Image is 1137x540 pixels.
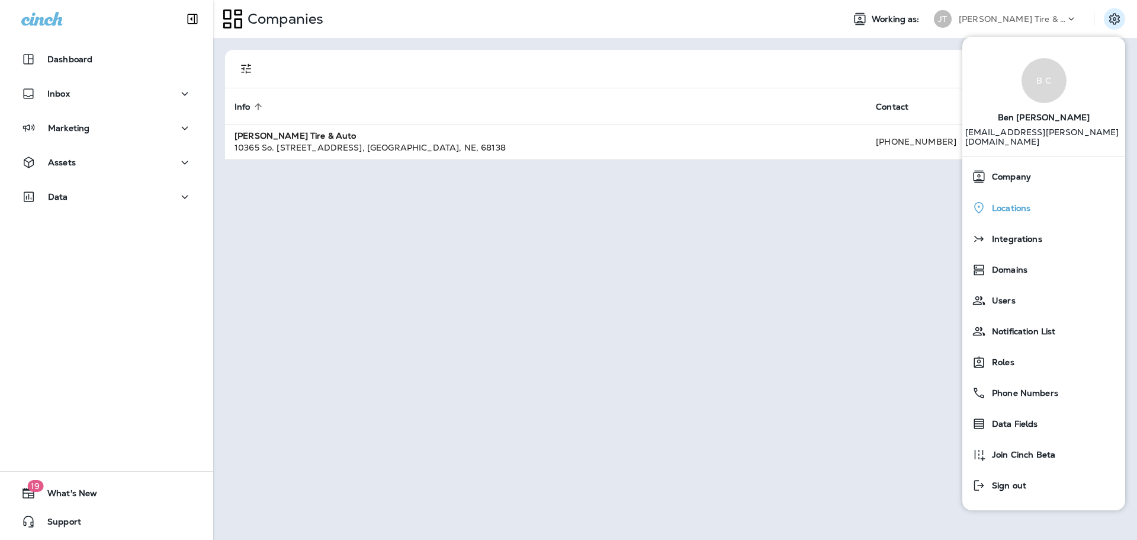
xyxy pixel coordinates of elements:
a: Company [967,165,1120,188]
span: Domains [986,265,1027,275]
span: Working as: [872,14,922,24]
button: Filters [235,57,258,81]
button: Phone Numbers [962,378,1125,408]
td: [PHONE_NUMBER] [866,124,985,159]
a: Locations [967,196,1120,220]
a: Notification List [967,319,1120,343]
button: Marketing [12,116,201,140]
a: Domains [967,258,1120,282]
span: Join Cinch Beta [986,450,1055,460]
span: Contact [876,101,924,112]
button: Assets [12,151,201,174]
span: Phone Numbers [986,388,1058,398]
div: 10365 So. [STREET_ADDRESS] , [GEOGRAPHIC_DATA] , NE , 68138 [235,142,857,154]
p: Assets [48,158,76,167]
button: Join Cinch Beta [962,439,1125,470]
a: Users [967,289,1120,312]
p: [EMAIL_ADDRESS][PERSON_NAME][DOMAIN_NAME] [965,127,1123,156]
span: Roles [986,357,1014,368]
button: Locations [962,192,1125,223]
span: Info [235,101,266,112]
p: Dashboard [47,55,92,64]
span: Info [235,102,250,112]
span: Sign out [986,481,1026,491]
p: [PERSON_NAME] Tire & Auto [959,14,1065,24]
span: Contact [876,102,908,112]
span: Company [986,172,1031,182]
button: Roles [962,347,1125,378]
span: Ben [PERSON_NAME] [998,103,1090,127]
a: Data Fields [967,412,1120,436]
p: Inbox [47,89,70,98]
button: Dashboard [12,47,201,71]
button: Collapse Sidebar [176,7,209,31]
span: Support [36,517,81,531]
button: Support [12,510,201,533]
button: Integrations [962,223,1125,254]
a: Roles [967,350,1120,374]
strong: [PERSON_NAME] Tire & Auto [235,130,356,141]
a: Phone Numbers [967,381,1120,405]
button: Sign out [962,470,1125,501]
p: Marketing [48,123,89,133]
button: 19What's New [12,481,201,505]
div: JT [934,10,952,28]
span: 19 [27,480,43,492]
div: B C [1022,58,1067,103]
span: Users [986,296,1016,306]
button: Users [962,285,1125,316]
p: Data [48,192,68,202]
button: Data Fields [962,408,1125,439]
span: What's New [36,488,97,503]
span: Notification List [986,327,1055,337]
p: Companies [243,10,323,28]
button: Domains [962,254,1125,285]
span: Locations [986,203,1030,213]
button: Company [962,161,1125,192]
span: Data Fields [986,419,1038,429]
button: Inbox [12,82,201,106]
button: Settings [1104,8,1125,30]
button: Notification List [962,316,1125,347]
a: B CBen [PERSON_NAME] [EMAIL_ADDRESS][PERSON_NAME][DOMAIN_NAME] [962,46,1125,156]
button: Data [12,185,201,209]
a: Integrations [967,227,1120,251]
span: Integrations [986,234,1042,244]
